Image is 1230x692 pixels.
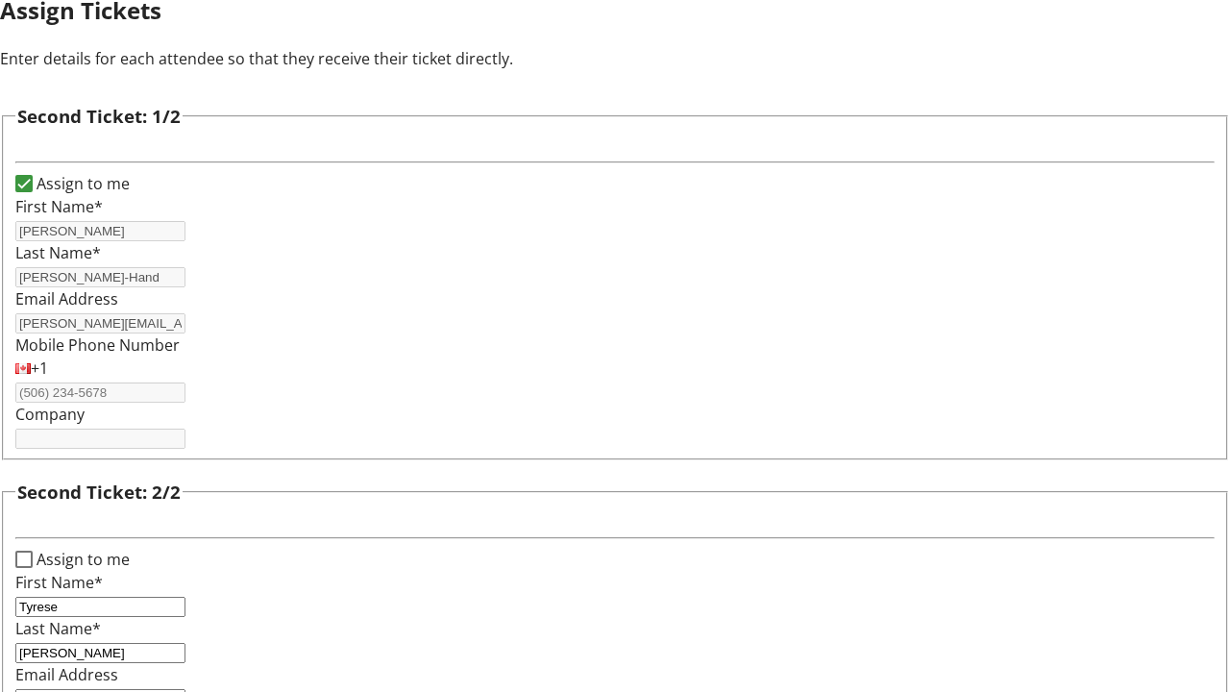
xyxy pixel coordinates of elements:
[15,664,118,685] label: Email Address
[33,172,130,195] label: Assign to me
[15,572,103,593] label: First Name*
[17,479,181,506] h3: Second Ticket: 2/2
[15,404,85,425] label: Company
[15,242,101,263] label: Last Name*
[15,334,180,356] label: Mobile Phone Number
[15,618,101,639] label: Last Name*
[17,103,181,130] h3: Second Ticket: 1/2
[33,548,130,571] label: Assign to me
[15,383,185,403] input: (506) 234-5678
[15,288,118,309] label: Email Address
[15,196,103,217] label: First Name*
